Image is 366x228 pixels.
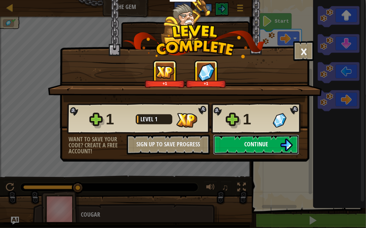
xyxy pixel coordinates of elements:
[155,115,157,123] span: 1
[176,113,197,128] img: XP Gained
[213,135,299,155] button: Continue
[123,25,266,58] img: level_complete.png
[280,139,293,151] img: Continue
[127,135,210,155] button: Sign Up to Save Progress
[293,41,314,61] button: ×
[140,115,155,123] span: Level
[273,113,286,128] img: Gems Gained
[146,81,184,86] div: +1
[187,81,225,86] div: +1
[198,63,215,81] img: Gems Gained
[243,109,269,130] div: 1
[244,140,268,148] span: Continue
[69,136,127,154] div: Want to save your code? Create a free account!
[106,109,132,130] div: 1
[156,66,174,79] img: XP Gained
